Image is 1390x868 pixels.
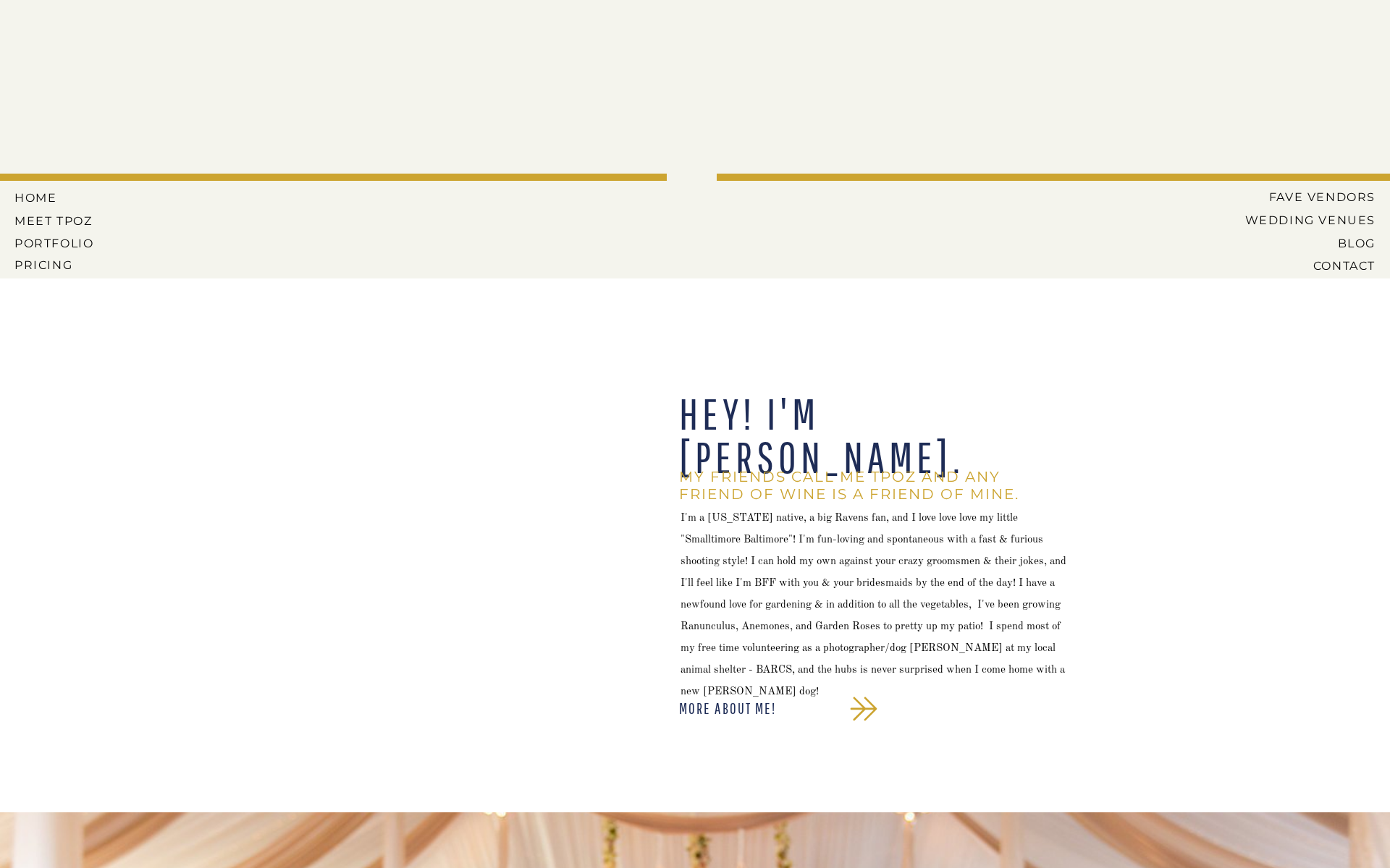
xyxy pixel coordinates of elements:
[1257,190,1376,203] a: Fave Vendors
[679,701,852,717] a: MORE ABOUT ME!
[1262,259,1376,272] a: CONTACT
[679,468,1057,514] h2: MY FRIENDS CALL ME tPoz AND ANY FRIEND OF WINE IS A FRIEND OF MINE.
[1223,213,1376,226] a: Wedding Venues
[14,258,97,271] a: Pricing
[679,392,1086,476] h1: HEY! I'M [PERSON_NAME].
[681,508,1069,690] p: I'm a [US_STATE] native, a big Ravens fan, and I love love love my little "Smalltimore Baltimore"...
[14,237,97,250] a: PORTFOLIO
[14,214,93,227] a: MEET tPoz
[14,191,80,204] a: HOME
[1234,237,1376,250] a: BLOG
